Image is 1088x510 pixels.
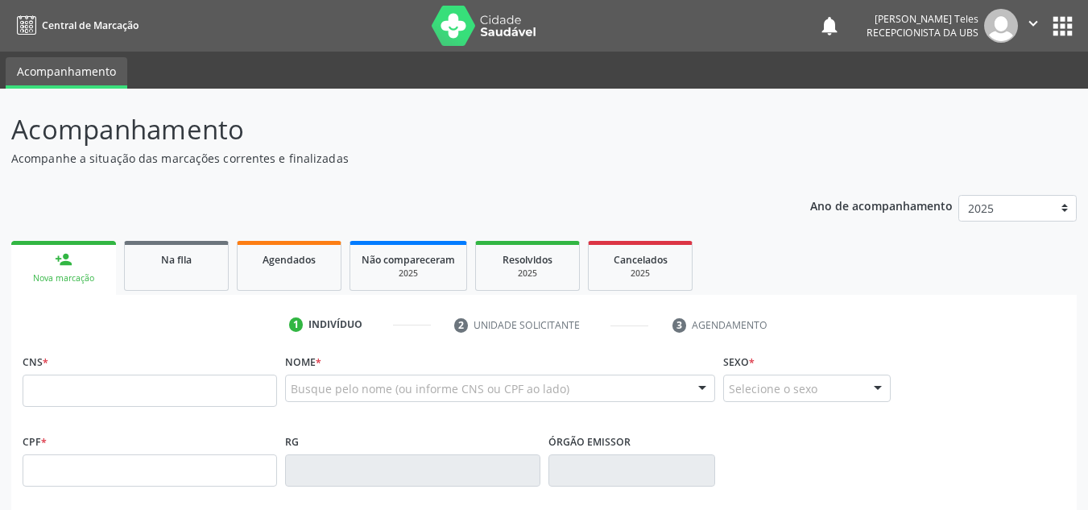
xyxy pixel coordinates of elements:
[6,57,127,89] a: Acompanhamento
[11,110,757,150] p: Acompanhamento
[1018,9,1049,43] button: 
[362,267,455,280] div: 2025
[729,380,817,397] span: Selecione o sexo
[291,380,569,397] span: Busque pelo nome (ou informe CNS ou CPF ao lado)
[1024,15,1042,32] i: 
[285,429,299,454] label: RG
[548,429,631,454] label: Órgão emissor
[11,150,757,167] p: Acompanhe a situação das marcações correntes e finalizadas
[23,350,48,375] label: CNS
[614,253,668,267] span: Cancelados
[487,267,568,280] div: 2025
[308,317,362,332] div: Indivíduo
[810,195,953,215] p: Ano de acompanhamento
[285,350,321,375] label: Nome
[600,267,681,280] div: 2025
[867,26,978,39] span: Recepcionista da UBS
[818,15,841,37] button: notifications
[984,9,1018,43] img: img
[23,429,47,454] label: CPF
[289,317,304,332] div: 1
[55,251,72,268] div: person_add
[23,272,105,284] div: Nova marcação
[263,253,316,267] span: Agendados
[1049,12,1077,40] button: apps
[161,253,192,267] span: Na fila
[42,19,139,32] span: Central de Marcação
[503,253,552,267] span: Resolvidos
[867,12,978,26] div: [PERSON_NAME] Teles
[11,12,139,39] a: Central de Marcação
[723,350,755,375] label: Sexo
[362,253,455,267] span: Não compareceram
